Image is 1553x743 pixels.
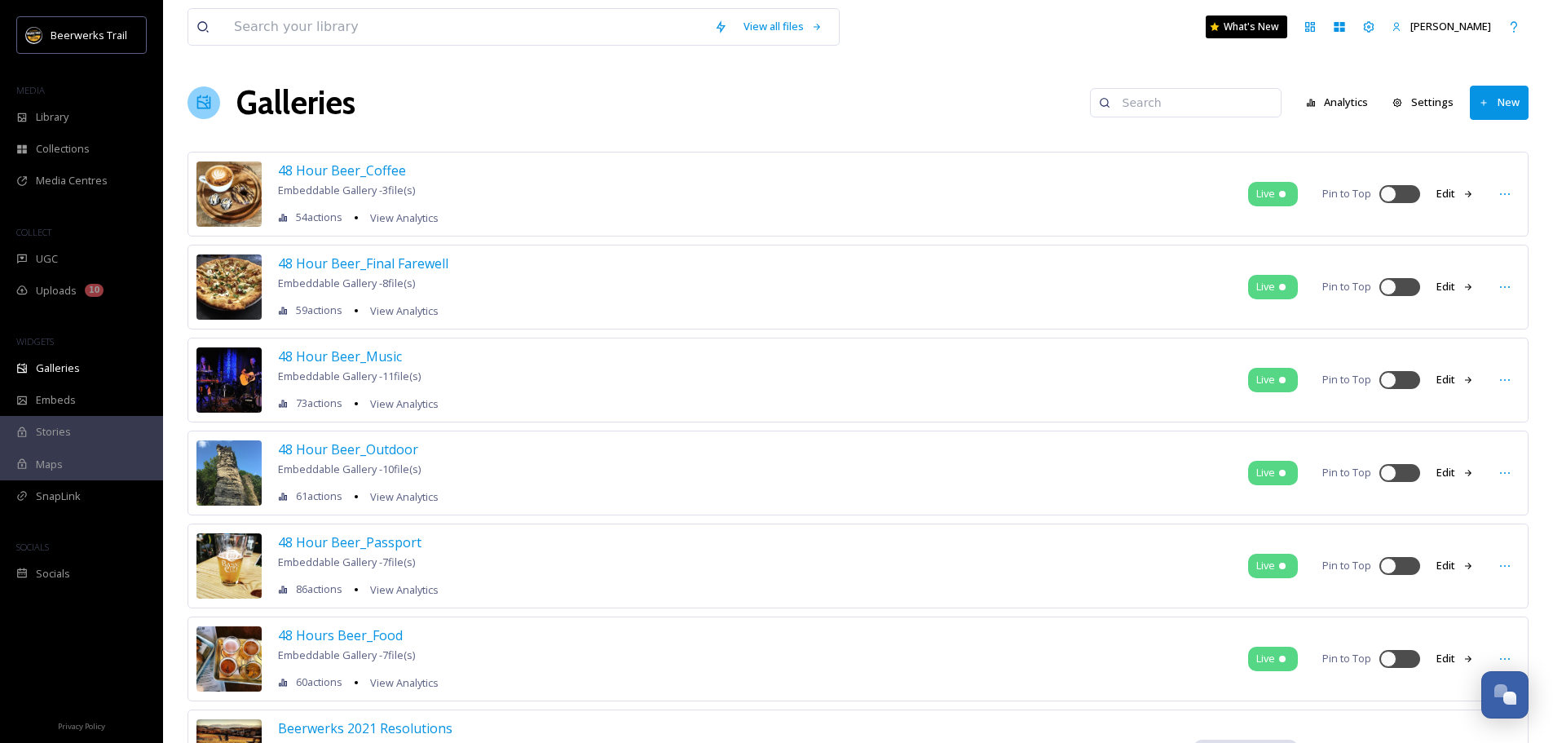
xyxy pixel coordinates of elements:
[1428,550,1482,582] button: Edit
[1322,465,1371,480] span: Pin to Top
[296,489,342,504] span: 61 actions
[36,566,70,582] span: Socials
[278,462,421,476] span: Embeddable Gallery - 10 file(s)
[1322,372,1371,387] span: Pin to Top
[1428,271,1482,303] button: Edit
[362,394,439,414] a: View Analytics
[278,276,415,290] span: Embeddable Gallery - 8 file(s)
[1322,651,1371,666] span: Pin to Top
[36,457,63,472] span: Maps
[1256,558,1275,573] span: Live
[296,303,342,318] span: 59 actions
[362,580,439,599] a: View Analytics
[51,28,127,42] span: Beerwerks Trail
[1256,465,1275,480] span: Live
[278,161,406,179] span: 48 Hour Beer_Coffee
[196,254,262,320] img: 2ae6619974e35d92af782485b78d92c984c1fe60818aac7753be3ad50043658c.jpg
[16,84,45,96] span: MEDIA
[1206,15,1287,38] a: What's New
[1383,11,1499,42] a: [PERSON_NAME]
[278,719,452,737] span: Beerwerks 2021 Resolutions
[1410,19,1491,33] span: [PERSON_NAME]
[196,347,262,413] img: e8d9dfdfa6a27b391b688e8b8dd5a486131bd4319d559e7107346976ad614c1f.jpg
[296,582,342,597] span: 86 actions
[196,440,262,506] img: f83ecd429ddb6af1739cbf69db8af138bf29ef1bbd59fccfe099055f40f63733.jpg
[36,424,71,440] span: Stories
[1322,279,1371,294] span: Pin to Top
[370,303,439,318] span: View Analytics
[278,183,415,197] span: Embeddable Gallery - 3 file(s)
[362,487,439,506] a: View Analytics
[1428,364,1482,396] button: Edit
[1256,186,1275,201] span: Live
[362,208,439,228] a: View Analytics
[278,347,402,365] span: 48 Hour Beer_Music
[36,141,90,157] span: Collections
[278,533,421,551] span: 48 Hour Beer_Passport
[1481,671,1529,719] button: Open Chat
[278,440,418,458] span: 48 Hour Beer_Outdoor
[196,626,262,692] img: 4d20c7d932a33090c232136a1a6906d1730dba436077afa2bfbf1765d574f75d.jpg
[362,673,439,692] a: View Analytics
[36,360,80,376] span: Galleries
[236,78,355,127] a: Galleries
[85,284,104,297] div: 10
[16,226,51,238] span: COLLECT
[16,335,54,347] span: WIDGETS
[370,675,439,690] span: View Analytics
[296,210,342,225] span: 54 actions
[1322,186,1371,201] span: Pin to Top
[1384,86,1462,118] button: Settings
[36,173,108,188] span: Media Centres
[58,721,105,732] span: Privacy Policy
[196,533,262,599] img: 52879b07a8c62ebfe16a9a7a172b6995fcbe0defbde6e4ea6426d23e94452138.jpg
[1114,86,1273,119] input: Search
[362,301,439,321] a: View Analytics
[36,109,68,125] span: Library
[1298,86,1377,118] button: Analytics
[278,254,448,272] span: 48 Hour Beer_Final Farewell
[36,392,76,408] span: Embeds
[370,582,439,597] span: View Analytics
[26,27,42,43] img: beerwerks-logo%402x.png
[1428,643,1482,674] button: Edit
[16,541,49,553] span: SOCIALS
[1322,558,1371,573] span: Pin to Top
[1256,651,1275,666] span: Live
[735,11,831,42] a: View all files
[278,369,421,383] span: Embeddable Gallery - 11 file(s)
[1298,86,1385,118] a: Analytics
[278,648,415,662] span: Embeddable Gallery - 7 file(s)
[370,396,439,411] span: View Analytics
[1428,457,1482,489] button: Edit
[1256,372,1275,387] span: Live
[278,555,415,569] span: Embeddable Gallery - 7 file(s)
[226,9,706,45] input: Search your library
[36,489,81,504] span: SnapLink
[370,210,439,225] span: View Analytics
[36,283,77,299] span: Uploads
[1470,86,1529,119] button: New
[1384,86,1470,118] a: Settings
[296,674,342,690] span: 60 actions
[58,715,105,735] a: Privacy Policy
[196,161,262,227] img: 804d4b07b8fb512c5c0b1235709f3e947a29a3d5aaf7a4e7cee61665642153f2.jpg
[1256,279,1275,294] span: Live
[370,489,439,504] span: View Analytics
[296,396,342,411] span: 73 actions
[1428,178,1482,210] button: Edit
[278,626,403,644] span: 48 Hours Beer_Food
[36,251,58,267] span: UGC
